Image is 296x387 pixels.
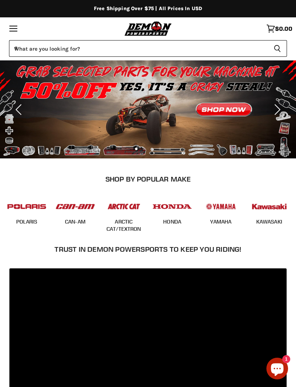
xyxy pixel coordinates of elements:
img: POPULAR_MAKE_logo_2_dba48cf1-af45-46d4-8f73-953a0f002620.jpg [6,199,47,214]
img: POPULAR_MAKE_logo_1_adc20308-ab24-48c4-9fac-e3c1a623d575.jpg [55,199,96,214]
li: Page dot 2 [143,148,145,150]
a: $0.00 [263,21,296,37]
inbox-online-store-chat: Shopify online store chat [264,358,290,381]
a: POLARIS [16,218,37,225]
button: Search [268,40,287,57]
img: POPULAR_MAKE_logo_4_4923a504-4bac-4306-a1be-165a52280178.jpg [152,199,193,214]
span: ARCTIC CAT/TEXTRON [103,218,144,233]
a: KAWASAKI [256,218,282,225]
li: Page dot 1 [135,148,138,150]
li: Page dot 3 [151,148,153,150]
button: Previous [13,102,27,117]
img: POPULAR_MAKE_logo_3_027535af-6171-4c5e-a9bc-f0eccd05c5d6.jpg [103,199,144,214]
form: Product [9,40,287,57]
input: When autocomplete results are available use up and down arrows to review and enter to select [9,40,268,57]
img: POPULAR_MAKE_logo_5_20258e7f-293c-4aac-afa8-159eaa299126.jpg [200,199,241,214]
a: ARCTIC CAT/TEXTRON [103,226,144,232]
h2: Trust In Demon Powersports To Keep You Riding! [12,245,284,254]
a: YAMAHA [210,218,232,225]
a: CAN-AM [65,218,86,225]
a: HONDA [163,218,181,225]
li: Page dot 4 [159,148,161,150]
img: Demon Powersports [123,20,173,37]
h2: SHOP BY POPULAR MAKE [9,175,287,183]
img: POPULAR_MAKE_logo_6_76e8c46f-2d1e-4ecc-b320-194822857d41.jpg [249,199,290,214]
span: $0.00 [275,25,292,32]
button: Next [269,102,283,117]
